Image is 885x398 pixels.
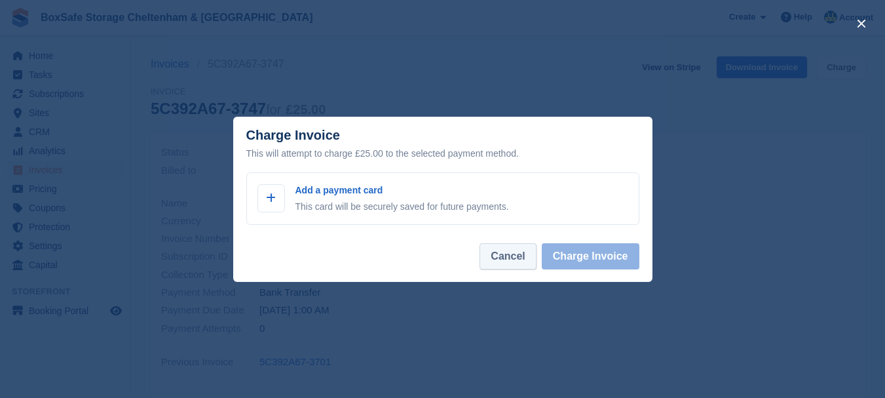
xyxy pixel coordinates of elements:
p: This card will be securely saved for future payments. [295,200,509,214]
div: This will attempt to charge £25.00 to the selected payment method. [246,146,639,161]
button: Charge Invoice [542,243,639,269]
button: Cancel [480,243,536,269]
div: Charge Invoice [246,128,639,161]
p: Add a payment card [295,184,509,197]
button: close [851,13,872,34]
a: Add a payment card This card will be securely saved for future payments. [246,172,639,225]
